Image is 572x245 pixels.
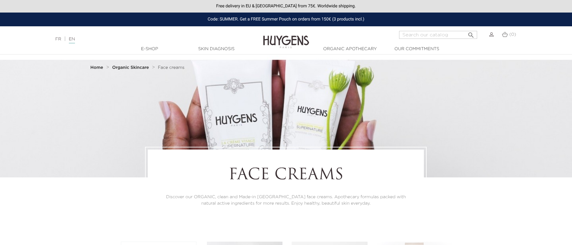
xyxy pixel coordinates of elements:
a: Home [90,65,104,70]
a: E-Shop [119,46,180,52]
p: Discover our ORGANIC, clean and Made-in [GEOGRAPHIC_DATA] face creams. Apothecary formulas packed... [165,194,407,207]
strong: Organic Skincare [112,65,149,70]
input: Search [399,31,477,39]
strong: Home [90,65,103,70]
a: Organic Apothecary [320,46,381,52]
a: Skin Diagnosis [186,46,247,52]
h1: Face creams [165,166,407,185]
img: Huygens [263,26,309,49]
div: | [52,35,234,43]
span: (0) [509,32,516,37]
a: Our commitments [386,46,447,52]
a: Face creams [158,65,185,70]
button:  [465,29,477,37]
a: EN [69,37,75,43]
a: FR [55,37,61,41]
i:  [467,30,475,37]
a: Organic Skincare [112,65,151,70]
